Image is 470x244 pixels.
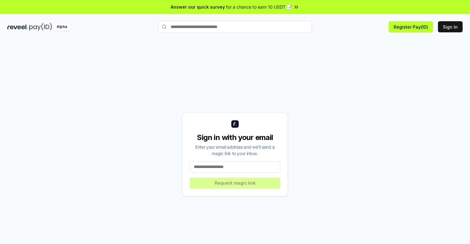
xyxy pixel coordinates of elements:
span: for a chance to earn 10 USDT 📝 [226,4,292,10]
img: pay_id [29,23,52,31]
img: reveel_dark [7,23,28,31]
div: Sign in with your email [190,133,280,142]
div: Alpha [53,23,71,31]
img: logo_small [231,120,239,128]
span: Answer our quick survey [171,4,225,10]
button: Sign In [438,21,463,32]
button: Register Pay(ID) [389,21,433,32]
div: Enter your email address and we’ll send a magic link to your inbox. [190,144,280,157]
